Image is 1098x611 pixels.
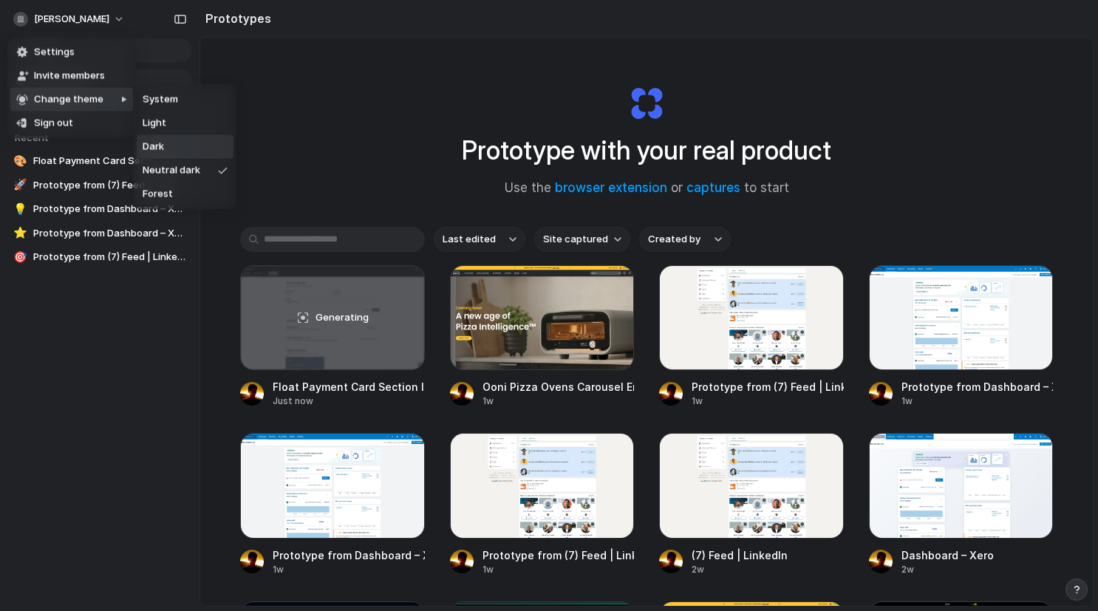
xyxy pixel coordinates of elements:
[34,116,73,131] span: Sign out
[34,45,75,60] span: Settings
[143,116,166,131] span: Light
[143,163,200,178] span: Neutral dark
[143,187,173,202] span: Forest
[34,92,103,107] span: Change theme
[34,69,105,83] span: Invite members
[143,140,164,154] span: Dark
[143,92,178,107] span: System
